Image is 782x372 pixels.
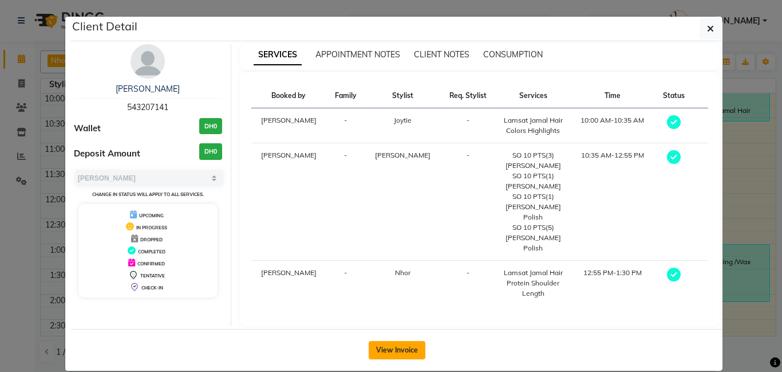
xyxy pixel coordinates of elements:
td: 12:55 PM-1:30 PM [571,261,655,306]
span: Wallet [74,122,101,135]
span: IN PROGRESS [136,225,167,230]
span: Nhor [395,268,410,277]
span: Joytie [394,116,412,124]
img: avatar [131,44,165,79]
th: Services [496,84,571,108]
td: - [326,108,365,143]
div: SO 10 PTS(1) [PERSON_NAME] Polish [503,191,564,222]
td: 10:00 AM-10:35 AM [571,108,655,143]
span: TENTATIVE [140,273,165,279]
span: CONFIRMED [137,261,165,267]
span: [PERSON_NAME] [375,151,431,159]
td: - [326,143,365,261]
th: Req. Stylist [440,84,496,108]
span: DROPPED [140,237,163,242]
th: Family [326,84,365,108]
th: Stylist [365,84,441,108]
span: COMPLETED [138,249,165,254]
td: [PERSON_NAME] [251,143,327,261]
th: Status [654,84,693,108]
h5: Client Detail [72,18,137,35]
span: APPOINTMENT NOTES [315,49,400,60]
td: - [440,108,496,143]
small: Change in status will apply to all services. [92,191,204,197]
div: SO 10 PTS(1) [PERSON_NAME] [503,171,564,191]
span: CHECK-IN [141,285,163,291]
th: Booked by [251,84,327,108]
td: - [326,261,365,306]
span: UPCOMING [139,213,164,218]
td: - [440,261,496,306]
th: Time [571,84,655,108]
td: [PERSON_NAME] [251,261,327,306]
span: CONSUMPTION [483,49,543,60]
div: Lamsat Jamal Hair Colors Highlights [503,115,564,136]
div: SO 10 PTS(5) [PERSON_NAME] Polish [503,222,564,253]
div: Lamsat Jamal Hair Protein Shoulder Length [503,268,564,299]
td: [PERSON_NAME] [251,108,327,143]
a: [PERSON_NAME] [116,84,180,94]
h3: DH0 [199,118,222,135]
div: SO 10 PTS(3) [PERSON_NAME] [503,150,564,171]
span: SERVICES [254,45,302,65]
td: - [440,143,496,261]
span: CLIENT NOTES [414,49,469,60]
span: 543207141 [127,102,168,112]
h3: DH0 [199,143,222,160]
td: 10:35 AM-12:55 PM [571,143,655,261]
span: Deposit Amount [74,147,140,160]
button: View Invoice [369,341,425,359]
